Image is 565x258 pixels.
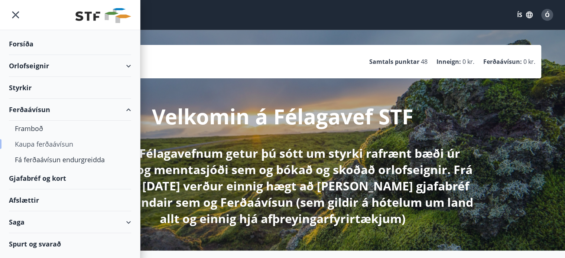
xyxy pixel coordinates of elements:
[545,11,550,19] span: Ó
[75,8,131,23] img: union_logo
[9,189,131,211] div: Afslættir
[421,58,428,66] span: 48
[9,233,131,255] div: Spurt og svarað
[87,145,479,227] p: Hér á Félagavefnum getur þú sótt um styrki rafrænt bæði úr sjúkra- og menntasjóði sem og bókað og...
[9,77,131,99] div: Styrkir
[9,8,22,22] button: menu
[9,33,131,55] div: Forsíða
[523,58,535,66] span: 0 kr.
[483,58,522,66] p: Ferðaávísun :
[9,55,131,77] div: Orlofseignir
[369,58,419,66] p: Samtals punktar
[436,58,461,66] p: Inneign :
[9,167,131,189] div: Gjafabréf og kort
[152,102,413,130] p: Velkomin á Félagavef STF
[15,136,125,152] div: Kaupa ferðaávísun
[538,6,556,24] button: Ó
[9,211,131,233] div: Saga
[9,99,131,121] div: Ferðaávísun
[462,58,474,66] span: 0 kr.
[513,8,537,22] button: ÍS
[15,152,125,167] div: Fá ferðaávísun endurgreidda
[15,121,125,136] div: Framboð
